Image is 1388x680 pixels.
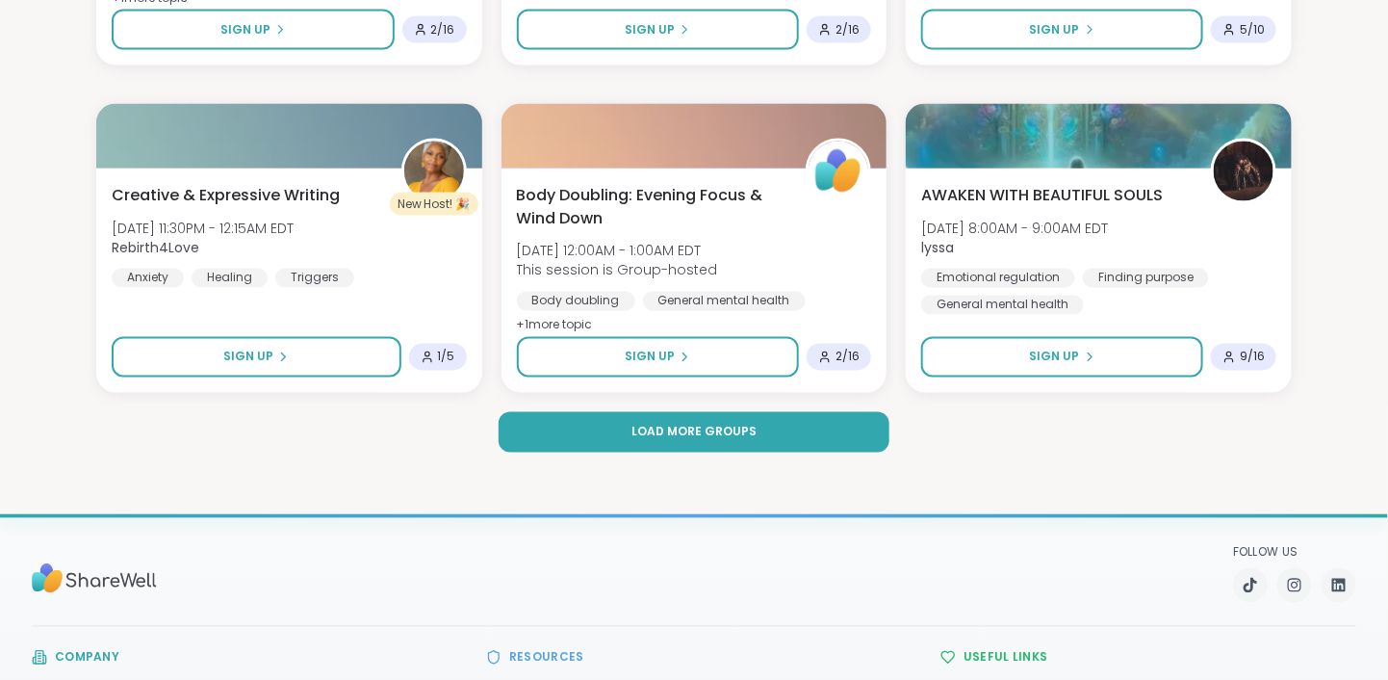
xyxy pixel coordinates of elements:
h3: Resources [509,650,584,666]
span: Load more groups [631,424,757,441]
span: AWAKEN WITH BEAUTIFUL SOULS [921,184,1163,207]
p: Follow Us [1233,545,1356,561]
span: [DATE] 11:30PM - 12:15AM EDT [112,219,294,238]
button: Sign Up [112,337,401,378]
b: lyssa [921,238,954,257]
div: Emotional regulation [921,269,1075,288]
span: Sign Up [223,349,273,366]
img: lyssa [1214,142,1273,201]
span: Body Doubling: Evening Focus & Wind Down [517,184,785,230]
span: [DATE] 8:00AM - 9:00AM EDT [921,219,1108,238]
img: Sharewell [32,555,157,603]
div: Anxiety [112,269,184,288]
span: Sign Up [1030,349,1080,366]
span: Sign Up [625,349,675,366]
button: Sign Up [112,10,395,50]
div: Triggers [275,269,354,288]
img: ShareWell [809,142,868,201]
b: Rebirth4Love [112,238,199,257]
div: Body doubling [517,292,635,311]
h3: Useful Links [964,650,1048,666]
a: Instagram [1277,568,1312,603]
span: 2 / 16 [431,22,455,38]
span: 9 / 16 [1240,350,1265,365]
div: Healing [192,269,268,288]
span: 5 / 10 [1240,22,1265,38]
button: Sign Up [921,337,1203,378]
span: Sign Up [625,21,675,39]
a: TikTok [1233,568,1268,603]
button: Sign Up [517,10,800,50]
span: This session is Group-hosted [517,261,718,280]
button: Sign Up [921,10,1203,50]
div: General mental health [643,292,806,311]
div: New Host! 🎉 [390,193,478,216]
span: Sign Up [1030,21,1080,39]
span: 2 / 16 [835,22,860,38]
span: Sign Up [220,21,270,39]
div: General mental health [921,296,1084,315]
a: LinkedIn [1322,568,1356,603]
span: Creative & Expressive Writing [112,184,340,207]
span: 2 / 16 [835,350,860,365]
img: Rebirth4Love [404,142,464,201]
span: 1 / 5 [438,350,455,365]
div: Finding purpose [1083,269,1209,288]
h3: Company [55,650,119,666]
span: [DATE] 12:00AM - 1:00AM EDT [517,242,718,261]
button: Sign Up [517,337,800,378]
button: Load more groups [499,412,889,453]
